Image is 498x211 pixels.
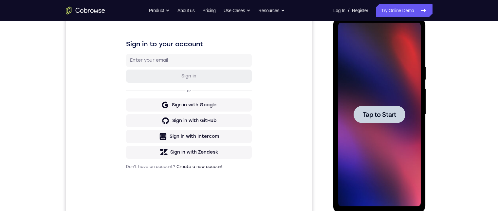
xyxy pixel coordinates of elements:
button: Sign in with GitHub [60,120,186,133]
div: Sign in with Google [106,107,151,114]
a: Log In [333,4,345,17]
a: Pricing [202,4,215,17]
span: / [348,7,349,14]
div: Sign in with GitHub [106,123,151,130]
a: Register [352,4,368,17]
p: or [120,94,127,99]
button: Sign in with Zendesk [60,151,186,164]
button: Resources [258,4,285,17]
div: Sign in with Zendesk [104,155,153,161]
button: Product [149,4,170,17]
button: Sign in with Intercom [60,136,186,149]
button: Sign in with Google [60,104,186,117]
a: About us [177,4,194,17]
div: Sign in with Intercom [104,139,153,145]
button: Use Cases [224,4,250,17]
a: Try Online Demo [376,4,432,17]
p: Don't have an account? [60,170,186,175]
a: Create a new account [111,170,157,175]
span: Tap to Start [29,94,63,100]
button: Tap to Start [20,88,72,105]
a: Go to the home page [66,7,105,14]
